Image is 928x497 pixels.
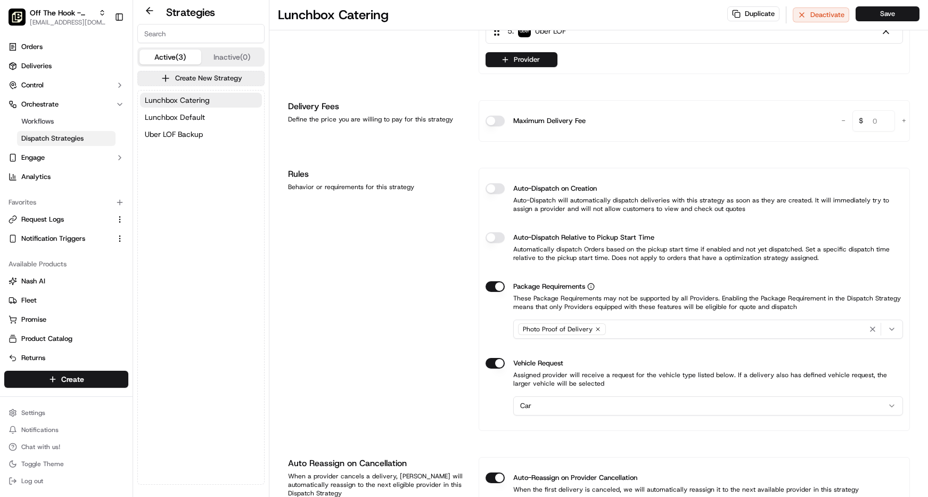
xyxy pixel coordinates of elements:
[4,168,128,185] a: Analytics
[145,129,203,140] span: Uber LOF Backup
[21,153,45,162] span: Engage
[4,311,128,328] button: Promise
[21,100,59,109] span: Orchestrate
[86,234,175,253] a: 💻API Documentation
[140,110,262,125] button: Lunchbox Default
[288,115,466,124] div: Define the price you are willing to pay for this strategy
[278,6,389,23] h1: Lunchbox Catering
[33,194,86,202] span: [PERSON_NAME]
[21,276,45,286] span: Nash AI
[4,38,128,55] a: Orders
[523,325,593,333] span: Photo Proof of Delivery
[11,184,28,201] img: Masood Aslam
[4,4,110,30] button: Off The Hook - Corporate BLVD.Off The Hook - Corporate BLVD.[EMAIL_ADDRESS][DOMAIN_NAME]
[28,69,192,80] input: Got a question? Start typing here...
[21,334,72,344] span: Product Catalog
[94,194,116,202] span: [DATE]
[4,58,128,75] a: Deliveries
[587,283,595,290] button: Package Requirements
[33,165,86,174] span: [PERSON_NAME]
[137,24,265,43] input: Search
[855,112,867,133] span: $
[793,7,849,22] button: Deactivate
[137,71,265,86] button: Create New Strategy
[486,294,903,311] p: These Package Requirements may not be supported by all Providers. Enabling the Package Requiremen...
[4,96,128,113] button: Orchestrate
[21,409,45,417] span: Settings
[9,276,124,286] a: Nash AI
[486,245,903,262] p: Automatically dispatch Orders based on the pickup start time if enabled and not yet dispatched. S...
[6,234,86,253] a: 📗Knowledge Base
[4,256,128,273] div: Available Products
[21,42,43,52] span: Orders
[21,315,46,324] span: Promise
[21,172,51,182] span: Analytics
[513,472,637,483] label: Auto-Reassign on Provider Cancellation
[90,239,98,248] div: 💻
[165,136,194,149] button: See all
[288,100,466,113] h1: Delivery Fees
[30,7,94,18] span: Off The Hook - Corporate BLVD.
[4,149,128,166] button: Engage
[9,296,124,305] a: Fleet
[21,460,64,468] span: Toggle Theme
[17,131,116,146] a: Dispatch Strategies
[513,116,586,126] label: Maximum Delivery Fee
[727,6,779,21] button: Duplicate
[4,422,128,437] button: Notifications
[101,238,171,249] span: API Documentation
[140,93,262,108] a: Lunchbox Catering
[4,330,128,347] button: Product Catalog
[88,194,92,202] span: •
[21,215,64,224] span: Request Logs
[4,194,128,211] div: Favorites
[486,485,859,494] p: When the first delivery is canceled, we will automatically reassign it to the next available prov...
[21,117,54,126] span: Workflows
[513,281,585,292] span: Package Requirements
[4,474,128,488] button: Log out
[486,371,903,388] p: Assigned provider will receive a request for the vehicle type listed below. If a delivery also ha...
[21,353,45,363] span: Returns
[11,11,32,32] img: Nash
[21,166,30,174] img: 1736555255976-a54dd68f-1ca7-489b-9aae-adbdc363a1c4
[21,477,43,485] span: Log out
[9,315,124,324] a: Promise
[106,264,129,272] span: Pylon
[11,155,28,172] img: Brittany Newman
[181,105,194,118] button: Start new chat
[4,439,128,454] button: Chat with us!
[21,426,59,434] span: Notifications
[486,196,903,213] p: Auto-Dispatch will automatically dispatch deliveries with this strategy as soon as they are creat...
[21,234,85,243] span: Notification Triggers
[486,18,903,44] div: 5. Uber LOF
[856,6,919,21] button: Save
[48,102,175,112] div: Start new chat
[486,52,557,67] button: Provider
[145,112,205,123] span: Lunchbox Default
[9,334,124,344] a: Product Catalog
[4,77,128,94] button: Control
[9,9,26,26] img: Off The Hook - Corporate BLVD.
[166,5,215,20] h2: Strategies
[94,165,116,174] span: [DATE]
[139,50,201,64] button: Active (3)
[61,374,84,385] span: Create
[4,457,128,471] button: Toggle Theme
[490,25,566,37] div: 5 .
[21,61,52,71] span: Deliveries
[4,371,128,388] button: Create
[513,320,903,339] button: Photo Proof of Delivery
[21,80,44,90] span: Control
[4,349,128,366] button: Returns
[201,50,263,64] button: Inactive (0)
[11,239,19,248] div: 📗
[21,296,37,305] span: Fleet
[75,264,129,272] a: Powered byPylon
[11,43,194,60] p: Welcome 👋
[4,292,128,309] button: Fleet
[513,358,563,369] label: Vehicle Request
[48,112,146,121] div: We're available if you need us!
[21,194,30,203] img: 1736555255976-a54dd68f-1ca7-489b-9aae-adbdc363a1c4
